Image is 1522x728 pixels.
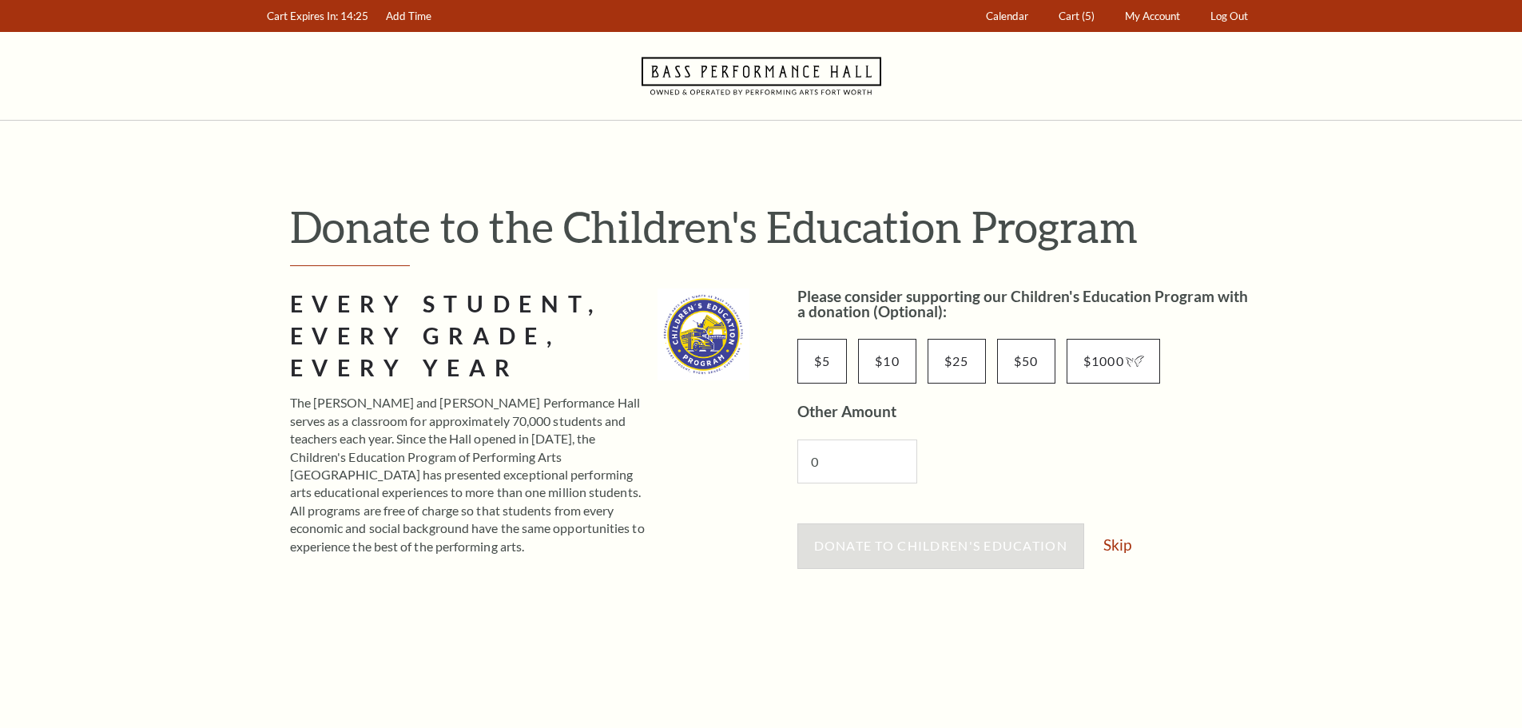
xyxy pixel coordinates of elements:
label: Other Amount [797,402,896,420]
input: $5 [797,339,848,384]
p: The [PERSON_NAME] and [PERSON_NAME] Performance Hall serves as a classroom for approximately 70,0... [290,394,646,555]
a: Calendar [978,1,1035,32]
a: Add Time [378,1,439,32]
h1: Donate to the Children's Education Program [290,201,1257,253]
a: Skip [1103,537,1131,552]
span: Cart Expires In: [267,10,338,22]
input: $10 [858,339,916,384]
img: cep_logo_2022_standard_335x335.jpg [658,288,749,380]
a: Cart (5) [1051,1,1102,32]
label: Please consider supporting our Children's Education Program with a donation (Optional): [797,287,1248,320]
input: $50 [997,339,1055,384]
input: $25 [928,339,986,384]
span: Cart [1059,10,1079,22]
input: $1000 [1067,339,1160,384]
span: 14:25 [340,10,368,22]
a: Log Out [1202,1,1255,32]
span: (5) [1082,10,1095,22]
span: Calendar [986,10,1028,22]
span: My Account [1125,10,1180,22]
h2: Every Student, Every Grade, Every Year [290,288,646,384]
span: Donate to Children's Education [814,538,1067,553]
button: Donate to Children's Education [797,523,1084,568]
a: My Account [1117,1,1187,32]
